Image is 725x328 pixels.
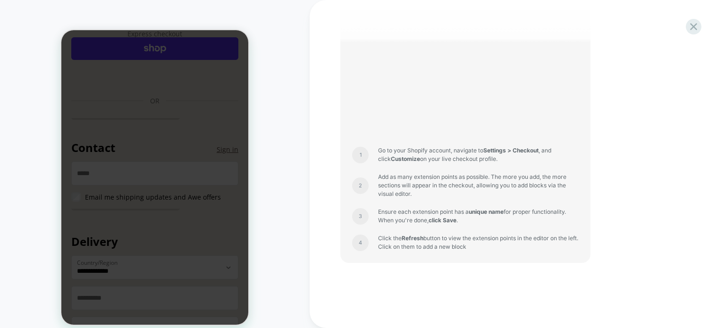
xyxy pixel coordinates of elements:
span: Click the button to view the extension points in the editor on the left. Click on them to add a n... [378,234,579,251]
b: Customize [391,155,420,162]
a: Sign in [155,114,177,124]
span: OR [89,66,98,75]
b: click Save [429,217,456,224]
span: Go to your Shopify account, navigate to , and click on your live checkout profile. [378,146,579,163]
b: unique name [469,208,504,215]
iframe: Pay with PayPal [10,35,62,58]
span: 4 [352,235,369,251]
span: 1 [352,147,369,163]
a: Shop Pay [10,7,177,30]
span: 3 [352,208,369,225]
label: Email me shipping updates and Awe offers [18,162,160,172]
h2: Contact [10,110,54,125]
span: Ensure each extension point has a for proper functionality. When you're done, . [378,208,579,225]
iframe: Pay with Amazon Pay [67,35,120,58]
iframe: Pay with Google Pay [125,35,177,58]
b: Refresh [402,235,423,242]
h2: Delivery [10,204,177,219]
span: 2 [352,177,369,194]
b: Settings > Checkout [483,147,539,154]
span: Add as many extension points as possible. The more you add, the more sections will appear in the ... [378,173,579,198]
